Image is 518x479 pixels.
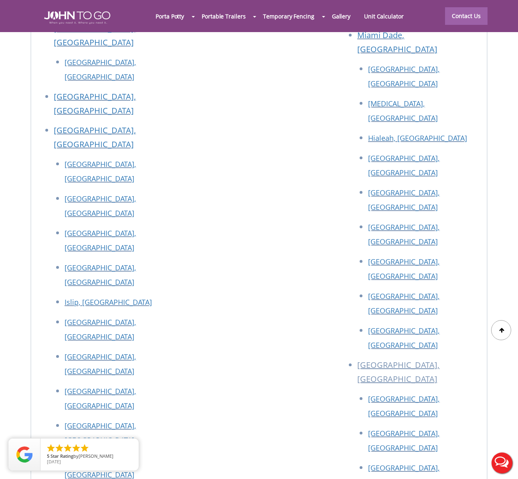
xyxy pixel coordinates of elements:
a: [GEOGRAPHIC_DATA], [GEOGRAPHIC_DATA] [65,317,136,341]
a: [GEOGRAPHIC_DATA], [GEOGRAPHIC_DATA] [368,257,439,281]
a: [GEOGRAPHIC_DATA], [GEOGRAPHIC_DATA] [368,222,439,246]
li:  [63,443,73,453]
a: [GEOGRAPHIC_DATA], [GEOGRAPHIC_DATA] [65,57,136,81]
a: [GEOGRAPHIC_DATA], [GEOGRAPHIC_DATA] [368,153,439,177]
button: Live Chat [486,447,518,479]
a: [GEOGRAPHIC_DATA], [GEOGRAPHIC_DATA] [368,188,439,212]
a: Gallery [325,8,357,25]
a: [GEOGRAPHIC_DATA], [GEOGRAPHIC_DATA] [65,228,136,252]
a: Hialeah, [GEOGRAPHIC_DATA] [368,133,467,143]
a: Portable Trailers [195,8,252,25]
a: [GEOGRAPHIC_DATA], [GEOGRAPHIC_DATA] [65,386,136,410]
img: JOHN to go [44,11,110,24]
a: [GEOGRAPHIC_DATA], [GEOGRAPHIC_DATA] [368,291,439,315]
li: [GEOGRAPHIC_DATA], [GEOGRAPHIC_DATA] [357,358,479,392]
a: [GEOGRAPHIC_DATA], [GEOGRAPHIC_DATA] [368,428,439,453]
li:  [80,443,89,453]
a: [GEOGRAPHIC_DATA], [GEOGRAPHIC_DATA] [368,64,439,88]
span: Star Rating [51,453,73,459]
a: [GEOGRAPHIC_DATA], [GEOGRAPHIC_DATA] [65,263,136,287]
a: [MEDICAL_DATA], [GEOGRAPHIC_DATA] [368,99,438,123]
span: [DATE] [47,459,61,465]
img: Review Rating [16,447,32,463]
a: Porta Potty [149,8,191,25]
a: [GEOGRAPHIC_DATA], [GEOGRAPHIC_DATA] [65,159,136,183]
a: Contact Us [445,7,488,25]
a: [GEOGRAPHIC_DATA], [GEOGRAPHIC_DATA] [65,421,136,445]
span: [PERSON_NAME] [79,453,113,459]
a: Islip, [GEOGRAPHIC_DATA] [65,297,152,307]
a: Temporary Fencing [256,8,321,25]
a: [GEOGRAPHIC_DATA], [GEOGRAPHIC_DATA] [368,394,439,418]
a: [GEOGRAPHIC_DATA], [GEOGRAPHIC_DATA] [65,194,136,218]
a: [GEOGRAPHIC_DATA], [GEOGRAPHIC_DATA] [54,91,136,116]
a: [GEOGRAPHIC_DATA], [GEOGRAPHIC_DATA] [54,125,136,150]
a: Unit Calculator [357,8,411,25]
a: [GEOGRAPHIC_DATA], [GEOGRAPHIC_DATA] [368,326,439,350]
li:  [46,443,56,453]
a: [GEOGRAPHIC_DATA], [GEOGRAPHIC_DATA] [65,352,136,376]
span: 5 [47,453,49,459]
li:  [71,443,81,453]
li:  [55,443,64,453]
span: by [47,454,132,459]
